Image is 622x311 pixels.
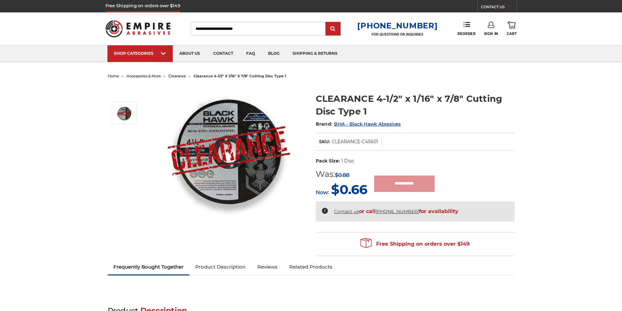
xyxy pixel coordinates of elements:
a: Reorder [457,22,475,36]
div: SHOP CATEGORIES [114,51,166,56]
a: [PHONE_NUMBER] [357,21,438,30]
a: CONTACT US [481,3,517,12]
a: Product Description [189,260,251,274]
dt: Pack Size: [316,158,340,164]
span: Brand: [316,121,333,127]
a: contact [207,45,240,62]
dd: CLEARANCE-C45601 [332,138,378,145]
a: faq [240,45,262,62]
dt: SKU: [319,138,330,145]
a: Frequently Bought Together [108,260,190,274]
img: Empire Abrasives [105,16,171,41]
span: Sign In [484,32,498,36]
span: Reorder [457,32,475,36]
span: $0.66 [331,181,367,197]
a: Related Products [283,260,338,274]
a: Contact us [334,209,359,214]
p: FOR QUESTIONS OR INQUIRIES [357,32,438,37]
a: about us [173,45,207,62]
span: clearance 4-1/2" x 1/16" x 7/8" cutting disc type 1 [194,74,286,78]
span: Now: [316,189,329,195]
a: Reviews [251,260,283,274]
input: Submit [327,23,340,36]
a: BHA - Black Hawk Abrasives [334,121,401,127]
div: Was: [316,168,367,180]
a: home [108,74,119,78]
h1: CLEARANCE 4-1/2" x 1/16" x 7/8" Cutting Disc Type 1 [316,92,515,118]
dd: 1 Disc [341,158,354,164]
img: CLEARANCE 4-1/2" x 1/16" x 7/8" Cutting Disc Type 1 [164,86,294,216]
a: clearance [168,74,186,78]
span: or call for availability [334,205,458,218]
span: Cart [507,32,517,36]
a: blog [262,45,286,62]
a: accessories & more [127,74,161,78]
a: shipping & returns [286,45,344,62]
span: $0.88 [335,172,349,178]
a: [PHONE_NUMBER] [375,209,419,214]
img: CLEARANCE 4-1/2" x 1/16" x 7/8" Cutting Disc Type 1 [116,105,133,121]
a: Cart [507,22,517,36]
span: Free Shipping on orders over $149 [360,238,470,251]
